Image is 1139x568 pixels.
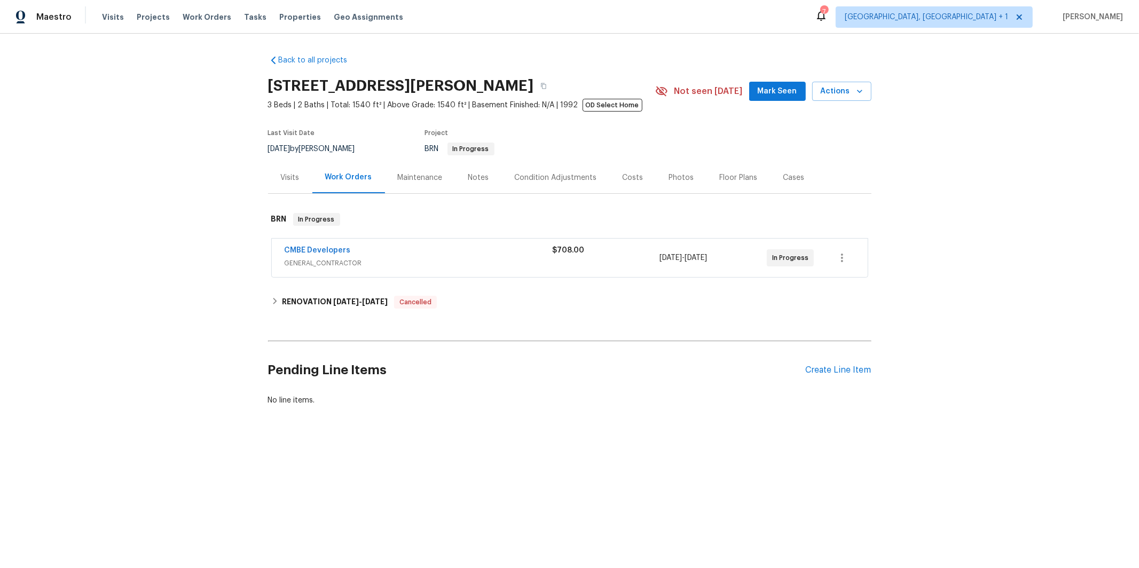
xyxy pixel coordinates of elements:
span: In Progress [449,146,493,152]
button: Mark Seen [749,82,806,101]
span: Geo Assignments [334,12,403,22]
span: [DATE] [685,254,707,262]
span: BRN [425,145,494,153]
div: Visits [281,172,300,183]
span: Properties [279,12,321,22]
div: BRN In Progress [268,202,871,236]
span: Project [425,130,449,136]
h2: [STREET_ADDRESS][PERSON_NAME] [268,81,534,91]
span: Mark Seen [758,85,797,98]
span: Maestro [36,12,72,22]
span: In Progress [772,253,813,263]
span: [DATE] [268,145,290,153]
a: CMBE Developers [285,247,351,254]
span: Work Orders [183,12,231,22]
div: Work Orders [325,172,372,183]
div: Maintenance [398,172,443,183]
div: by [PERSON_NAME] [268,143,368,155]
span: [GEOGRAPHIC_DATA], [GEOGRAPHIC_DATA] + 1 [845,12,1008,22]
span: $708.00 [553,247,585,254]
span: 3 Beds | 2 Baths | Total: 1540 ft² | Above Grade: 1540 ft² | Basement Finished: N/A | 1992 [268,100,655,111]
span: In Progress [294,214,339,225]
span: GENERAL_CONTRACTOR [285,258,553,269]
button: Actions [812,82,871,101]
div: Notes [468,172,489,183]
h6: RENOVATION [282,296,388,309]
span: Actions [821,85,863,98]
span: [DATE] [362,298,388,305]
button: Copy Address [534,76,553,96]
div: Photos [669,172,694,183]
a: Back to all projects [268,55,371,66]
span: Visits [102,12,124,22]
span: Projects [137,12,170,22]
span: Tasks [244,13,266,21]
span: - [333,298,388,305]
div: 7 [820,6,828,17]
div: No line items. [268,395,871,406]
span: Not seen [DATE] [674,86,743,97]
span: [DATE] [333,298,359,305]
div: Costs [623,172,643,183]
span: OD Select Home [583,99,642,112]
span: Last Visit Date [268,130,315,136]
div: Cases [783,172,805,183]
div: Condition Adjustments [515,172,597,183]
h6: BRN [271,213,287,226]
div: Floor Plans [720,172,758,183]
span: [DATE] [659,254,682,262]
span: - [659,253,707,263]
div: Create Line Item [806,365,871,375]
span: [PERSON_NAME] [1058,12,1123,22]
div: RENOVATION [DATE]-[DATE]Cancelled [268,289,871,315]
h2: Pending Line Items [268,345,806,395]
span: Cancelled [395,297,436,307]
